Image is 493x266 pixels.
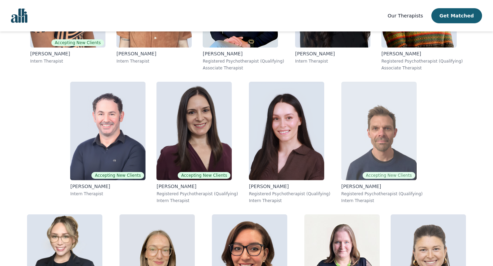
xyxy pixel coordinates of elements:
p: Intern Therapist [295,58,370,64]
img: Todd_Schiedel [341,82,417,180]
img: alli logo [11,9,27,23]
p: Intern Therapist [116,58,192,64]
p: Registered Psychotherapist (Qualifying) [341,191,423,197]
img: Christopher_Hillier [70,82,146,180]
a: Christopher_HillierAccepting New Clients[PERSON_NAME]Intern Therapist [65,76,151,209]
p: [PERSON_NAME] [156,183,238,190]
span: Our Therapists [388,13,423,18]
p: Intern Therapist [30,58,105,64]
a: Shay_Kader[PERSON_NAME]Registered Psychotherapist (Qualifying)Intern Therapist [243,76,336,209]
p: Registered Psychotherapist (Qualifying) [203,58,284,64]
p: Intern Therapist [341,198,423,203]
span: Accepting New Clients [178,172,230,179]
p: Registered Psychotherapist (Qualifying) [156,191,238,197]
p: [PERSON_NAME] [341,183,423,190]
a: Lorena_Krasnai Accepting New Clients[PERSON_NAME]Registered Psychotherapist (Qualifying)Intern Th... [151,76,243,209]
p: Registered Psychotherapist (Qualifying) [381,58,463,64]
a: Our Therapists [388,12,423,20]
span: Accepting New Clients [363,172,415,179]
p: [PERSON_NAME] [295,50,370,57]
span: Accepting New Clients [91,172,144,179]
p: Associate Therapist [381,65,463,71]
p: [PERSON_NAME] [70,183,146,190]
p: Registered Psychotherapist (Qualifying) [249,191,330,197]
p: [PERSON_NAME] [116,50,192,57]
p: Associate Therapist [203,65,284,71]
img: Shay_Kader [249,82,324,180]
p: Intern Therapist [70,191,146,197]
p: [PERSON_NAME] [249,183,330,190]
p: [PERSON_NAME] [30,50,105,57]
button: Get Matched [431,8,482,23]
p: Intern Therapist [249,198,330,203]
p: [PERSON_NAME] [381,50,463,57]
a: Todd_SchiedelAccepting New Clients[PERSON_NAME]Registered Psychotherapist (Qualifying)Intern Ther... [336,76,428,209]
p: Intern Therapist [156,198,238,203]
p: [PERSON_NAME] [203,50,284,57]
img: Lorena_Krasnai [156,82,232,180]
span: Accepting New Clients [51,39,104,46]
